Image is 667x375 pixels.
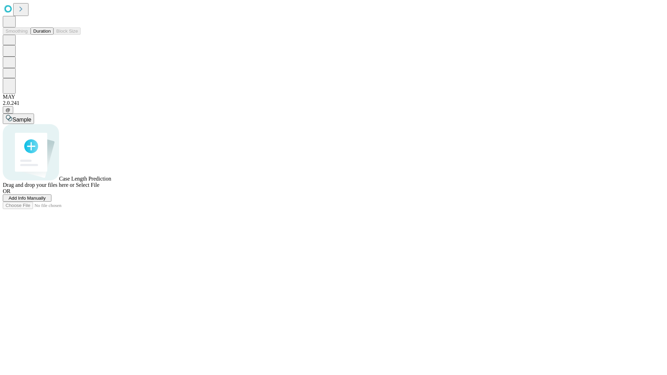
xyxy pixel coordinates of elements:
[3,114,34,124] button: Sample
[3,194,51,202] button: Add Info Manually
[13,117,31,123] span: Sample
[31,27,53,35] button: Duration
[3,94,664,100] div: MAY
[3,182,74,188] span: Drag and drop your files here or
[6,107,10,112] span: @
[9,195,46,201] span: Add Info Manually
[3,100,664,106] div: 2.0.241
[3,106,13,114] button: @
[53,27,81,35] button: Block Size
[3,188,10,194] span: OR
[59,176,111,182] span: Case Length Prediction
[76,182,99,188] span: Select File
[3,27,31,35] button: Smoothing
